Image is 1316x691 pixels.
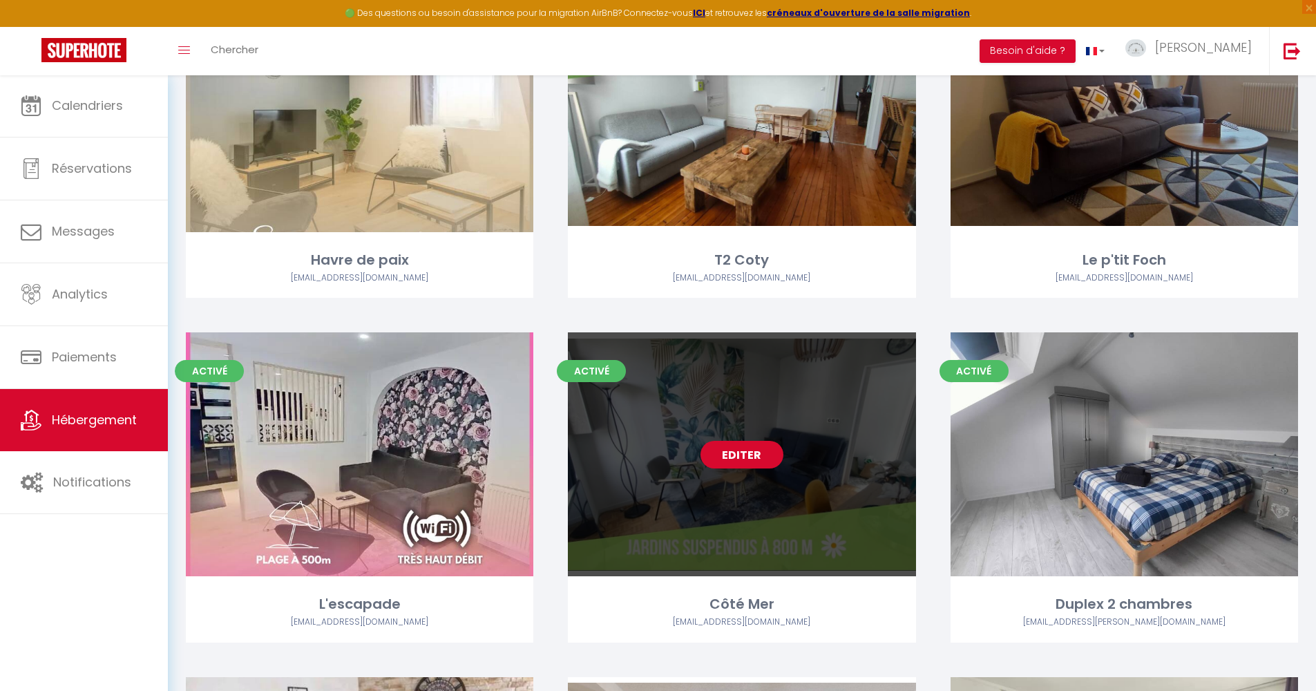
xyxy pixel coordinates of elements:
[568,616,915,629] div: Airbnb
[52,223,115,240] span: Messages
[186,249,533,271] div: Havre de paix
[940,360,1009,382] span: Activé
[1284,42,1301,59] img: logout
[52,411,137,428] span: Hébergement
[951,594,1298,615] div: Duplex 2 chambres
[175,360,244,382] span: Activé
[186,594,533,615] div: L'escapade
[1115,27,1269,75] a: ... [PERSON_NAME]
[52,348,117,366] span: Paiements
[53,473,131,491] span: Notifications
[186,616,533,629] div: Airbnb
[951,249,1298,271] div: Le p'tit Foch
[11,6,53,47] button: Ouvrir le widget de chat LiveChat
[980,39,1076,63] button: Besoin d'aide ?
[951,272,1298,285] div: Airbnb
[767,7,970,19] a: créneaux d'ouverture de la salle migration
[41,38,126,62] img: Super Booking
[186,272,533,285] div: Airbnb
[52,160,132,177] span: Réservations
[700,441,783,468] a: Editer
[52,285,108,303] span: Analytics
[52,97,123,114] span: Calendriers
[557,360,626,382] span: Activé
[568,594,915,615] div: Côté Mer
[568,272,915,285] div: Airbnb
[200,27,269,75] a: Chercher
[568,249,915,271] div: T2 Coty
[211,42,258,57] span: Chercher
[951,616,1298,629] div: Airbnb
[1125,39,1146,57] img: ...
[693,7,705,19] a: ICI
[1155,39,1252,56] span: [PERSON_NAME]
